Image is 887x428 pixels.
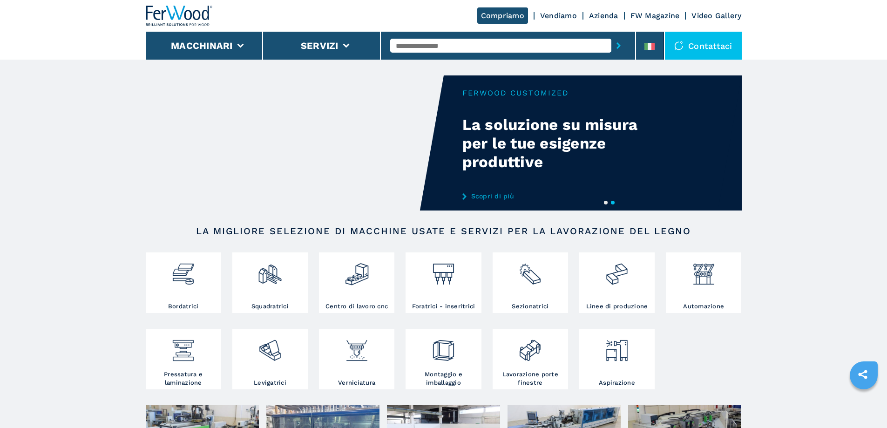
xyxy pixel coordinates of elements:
a: Levigatrici [232,329,308,389]
h3: Centro di lavoro cnc [325,302,388,311]
img: linee_di_produzione_2.png [604,255,629,286]
a: Linee di produzione [579,252,655,313]
h3: Montaggio e imballaggio [408,370,479,387]
a: Centro di lavoro cnc [319,252,394,313]
a: Verniciatura [319,329,394,389]
h3: Foratrici - inseritrici [412,302,475,311]
button: 2 [611,201,615,204]
img: montaggio_imballaggio_2.png [431,331,456,363]
a: Azienda [589,11,618,20]
a: sharethis [851,363,874,386]
img: foratrici_inseritrici_2.png [431,255,456,286]
img: squadratrici_2.png [257,255,282,286]
img: Contattaci [674,41,684,50]
button: submit-button [611,35,626,56]
img: automazione.png [691,255,716,286]
img: levigatrici_2.png [257,331,282,363]
video: Your browser does not support the video tag. [146,75,444,211]
a: Foratrici - inseritrici [406,252,481,313]
img: Ferwood [146,6,213,26]
a: Lavorazione porte finestre [493,329,568,389]
h3: Levigatrici [254,379,286,387]
h2: LA MIGLIORE SELEZIONE DI MACCHINE USATE E SERVIZI PER LA LAVORAZIONE DEL LEGNO [176,225,712,237]
h3: Aspirazione [599,379,635,387]
img: verniciatura_1.png [345,331,369,363]
h3: Sezionatrici [512,302,548,311]
img: sezionatrici_2.png [518,255,542,286]
a: Bordatrici [146,252,221,313]
h3: Lavorazione porte finestre [495,370,566,387]
img: bordatrici_1.png [171,255,196,286]
h3: Linee di produzione [586,302,648,311]
img: pressa-strettoia.png [171,331,196,363]
h3: Verniciatura [338,379,375,387]
h3: Bordatrici [168,302,199,311]
div: Contattaci [665,32,742,60]
a: Automazione [666,252,741,313]
a: Aspirazione [579,329,655,389]
iframe: Chat [847,386,880,421]
a: Video Gallery [691,11,741,20]
a: Compriamo [477,7,528,24]
a: Scopri di più [462,192,645,200]
a: Sezionatrici [493,252,568,313]
h3: Squadratrici [251,302,289,311]
h3: Automazione [683,302,724,311]
img: centro_di_lavoro_cnc_2.png [345,255,369,286]
button: 1 [604,201,608,204]
a: Montaggio e imballaggio [406,329,481,389]
button: Macchinari [171,40,233,51]
button: Servizi [301,40,339,51]
a: FW Magazine [630,11,680,20]
a: Squadratrici [232,252,308,313]
a: Vendiamo [540,11,577,20]
img: aspirazione_1.png [604,331,629,363]
h3: Pressatura e laminazione [148,370,219,387]
img: lavorazione_porte_finestre_2.png [518,331,542,363]
a: Pressatura e laminazione [146,329,221,389]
